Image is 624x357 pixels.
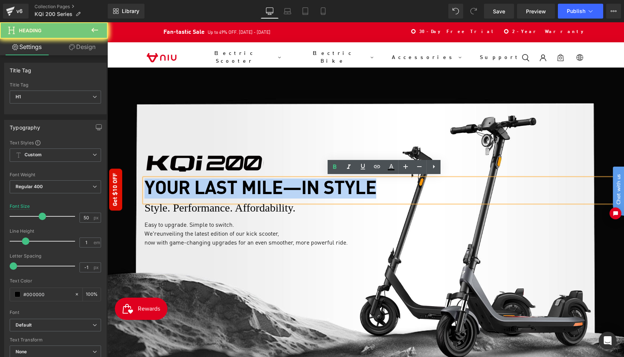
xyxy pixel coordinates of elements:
b: H1 [16,94,21,99]
span: px [94,265,100,270]
a: New Library [108,4,144,19]
a: Desktop [261,4,279,19]
strong: Fan-tastic Sale [56,7,97,13]
a: Mobile [314,4,332,19]
span: Publish [567,8,585,14]
b: YOUR LAST MILE—IN STYLE [37,158,269,176]
div: Font Weight [10,172,101,177]
span: px [94,215,100,220]
i: Default [16,322,32,328]
div: Typography [10,120,40,131]
span: em [94,240,100,245]
span: Heading [19,27,42,33]
p: Up to 49% OFF. [DATE] - [DATE] [56,7,287,14]
a: Tablet [296,4,314,19]
div: Title Tag [10,63,32,73]
button: Get $10 OFF [4,151,12,184]
span: KQi 200 Series [35,11,72,17]
iframe: Button to open loyalty program pop-up [7,275,60,298]
a: Collection Pages [35,4,108,10]
span: Library [122,8,139,14]
a: Support [373,32,413,39]
div: 30-Day Free Trial [312,7,389,13]
div: Font Size [10,204,30,209]
span: Save [493,7,505,15]
h1: Style. Performance. Affordability. [37,180,509,191]
div: Line Height [10,229,101,234]
a: Laptop [279,4,296,19]
a: Accessories [285,32,348,39]
input: Color [23,290,71,298]
a: Electric Scooter [88,27,168,43]
a: Design [55,39,109,55]
div: Text Styles [10,140,101,145]
div: Open Intercom Messenger [599,332,617,350]
p: Easy to upgrade. Simple to switch. [37,199,517,207]
a: Preview [517,4,555,19]
div: Text Transform [10,337,101,343]
span: now with game- [37,218,79,224]
button: Redo [466,4,481,19]
button: Undo [448,4,463,19]
button: Publish [558,4,603,19]
b: Custom [25,152,42,158]
span: Preview [526,7,546,15]
div: Font [10,310,101,315]
iframe: Tidio Chat [494,102,517,232]
button: More [606,4,621,19]
div: Text Color [10,278,101,284]
span: unveiling the latest edition of our kick scooter, [52,209,172,215]
div: 2-Year Warranty [405,7,478,13]
a: v6 [3,4,29,19]
div: Title Tag [10,82,101,88]
span: changing upgrades for an even smoother, more powerful ride. [79,218,240,224]
div: Letter Spacing [10,253,101,259]
b: None [16,349,27,354]
b: Regular 400 [16,184,43,189]
div: v6 [15,6,24,16]
a: Electric Bike [192,27,259,43]
div: % [83,288,101,301]
p: We're [37,207,517,216]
